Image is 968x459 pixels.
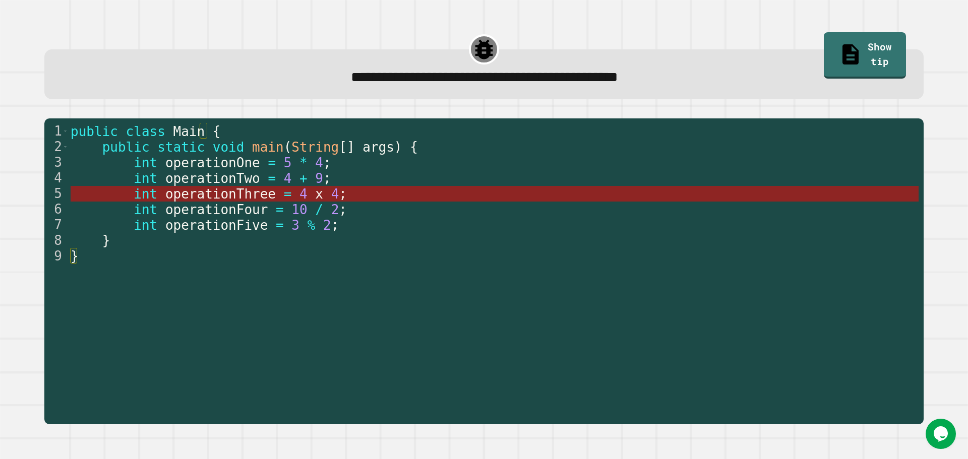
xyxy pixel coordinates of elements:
[44,248,69,264] div: 9
[134,218,157,233] span: int
[291,202,307,217] span: 10
[102,140,149,155] span: public
[173,124,205,139] span: Main
[283,171,291,186] span: 4
[44,186,69,202] div: 5
[44,139,69,155] div: 2
[44,217,69,233] div: 7
[315,202,323,217] span: /
[283,155,291,170] span: 5
[323,218,331,233] span: 2
[44,170,69,186] div: 4
[44,202,69,217] div: 6
[291,140,339,155] span: String
[71,124,118,139] span: public
[165,218,268,233] span: operationFive
[134,155,157,170] span: int
[44,155,69,170] div: 3
[926,419,958,449] iframe: chat widget
[315,155,323,170] span: 4
[134,186,157,202] span: int
[299,171,308,186] span: +
[134,171,157,186] span: int
[63,139,68,155] span: Toggle code folding, rows 2 through 8
[315,186,323,202] span: x
[362,140,394,155] span: args
[268,155,276,170] span: =
[307,218,315,233] span: %
[331,186,339,202] span: 4
[212,140,244,155] span: void
[331,202,339,217] span: 2
[268,171,276,186] span: =
[44,123,69,139] div: 1
[63,123,68,139] span: Toggle code folding, rows 1 through 9
[126,124,165,139] span: class
[44,233,69,248] div: 8
[134,202,157,217] span: int
[157,140,205,155] span: static
[165,171,260,186] span: operationTwo
[299,186,308,202] span: 4
[276,218,284,233] span: =
[824,32,906,79] a: Show tip
[276,202,284,217] span: =
[283,186,291,202] span: =
[165,186,275,202] span: operationThree
[165,202,268,217] span: operationFour
[315,171,323,186] span: 9
[291,218,299,233] span: 3
[252,140,284,155] span: main
[165,155,260,170] span: operationOne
